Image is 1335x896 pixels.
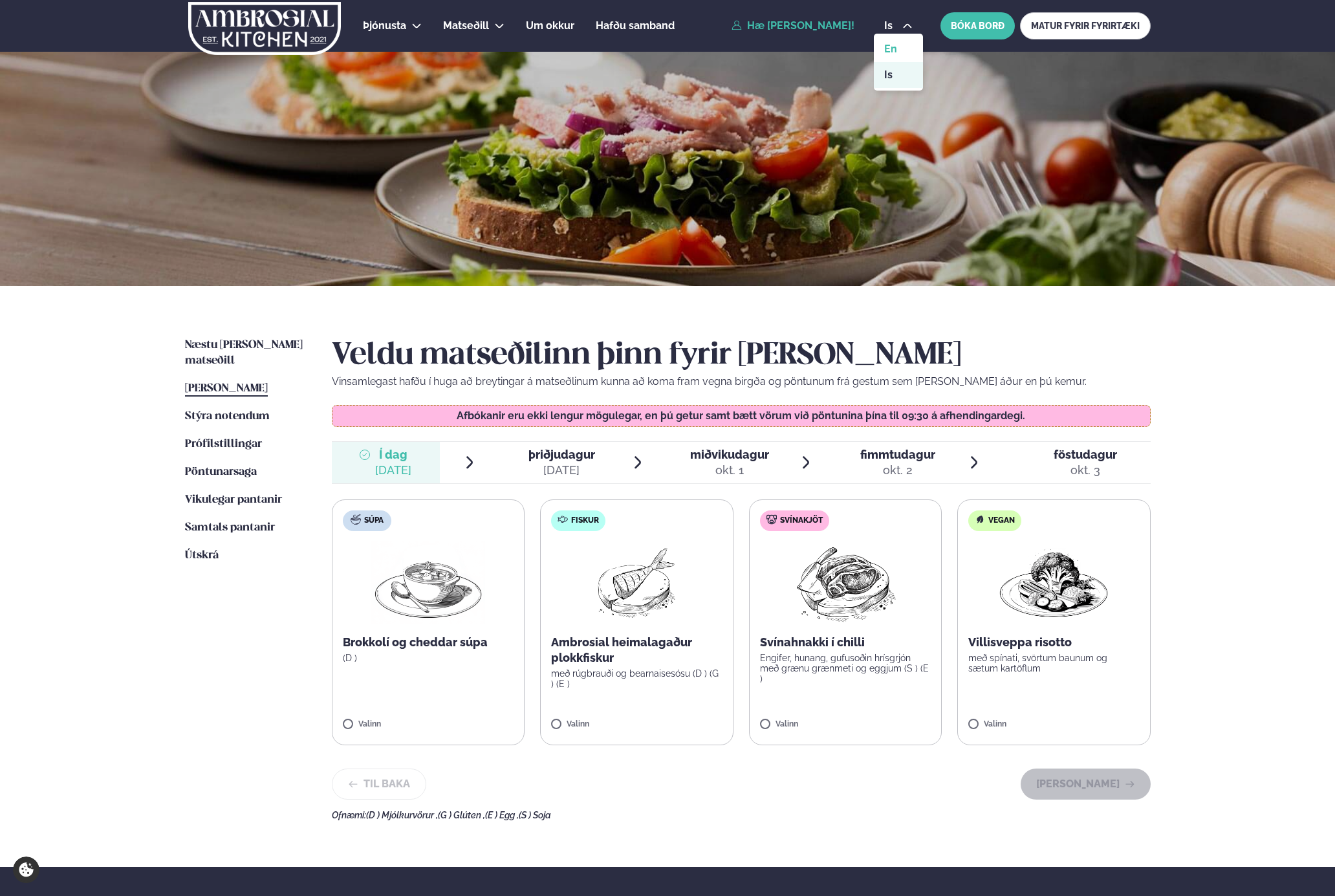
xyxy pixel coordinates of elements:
div: Ofnæmi: [332,810,1151,820]
span: fimmtudagur [860,448,935,461]
a: Næstu [PERSON_NAME] matseðill [185,338,306,369]
h2: Veldu matseðilinn þinn fyrir [PERSON_NAME] [332,338,1151,374]
span: Samtals pantanir [185,522,275,533]
div: [DATE] [375,463,411,478]
a: is [874,62,922,88]
p: með rúgbrauði og bearnaisesósu (D ) (G ) (E ) [551,668,722,689]
span: is [884,21,896,31]
span: Súpa [364,516,384,526]
button: Til baka [332,769,426,800]
span: Matseðill [443,19,489,32]
span: Næstu [PERSON_NAME] matseðill [185,340,303,366]
span: Þjónusta [363,19,406,32]
a: MATUR FYRIR FYRIRTÆKI [1020,12,1151,39]
a: Útskrá [185,548,219,563]
div: okt. 2 [860,463,935,478]
img: Vegan.png [997,541,1111,624]
span: Vikulegar pantanir [185,494,282,505]
img: Pork-Meat.png [788,541,902,624]
img: Soup.png [371,541,485,624]
p: Svínahnakki í chilli [760,635,931,650]
p: Engifer, hunang, gufusoðin hrísgrjón með grænu grænmeti og eggjum (S ) (E ) [760,653,931,684]
a: Hafðu samband [596,18,675,34]
a: Cookie settings [13,857,39,883]
a: Samtals pantanir [185,520,275,536]
p: Vinsamlegast hafðu í huga að breytingar á matseðlinum kunna að koma fram vegna birgða og pöntunum... [332,374,1151,389]
img: pork.svg [766,514,777,525]
button: BÓKA BORÐ [940,12,1015,39]
p: Afbókanir eru ekki lengur mögulegar, en þú getur samt bætt vörum við pöntunina þína til 09:30 á a... [345,411,1137,421]
img: fish.png [595,541,678,624]
div: [DATE] [528,463,595,478]
img: Vegan.svg [975,514,985,525]
a: Vikulegar pantanir [185,492,282,508]
a: en [874,36,922,62]
p: Brokkolí og cheddar súpa [343,635,514,650]
div: okt. 3 [1054,463,1117,478]
img: logo [188,2,342,55]
a: [PERSON_NAME] [185,381,268,397]
div: okt. 1 [690,463,769,478]
a: Pöntunarsaga [185,464,257,480]
img: soup.svg [351,514,361,525]
a: Um okkur [526,18,574,34]
span: Prófílstillingar [185,439,262,450]
span: (E ) Egg , [485,810,519,820]
a: Þjónusta [363,18,406,34]
p: Villisveppa risotto [968,635,1140,650]
p: með spínati, svörtum baunum og sætum kartöflum [968,653,1140,673]
span: þriðjudagur [528,448,595,461]
span: (S ) Soja [519,810,551,820]
span: Svínakjöt [780,516,823,526]
span: Um okkur [526,19,574,32]
p: (D ) [343,653,514,663]
span: (D ) Mjólkurvörur , [366,810,438,820]
span: Í dag [375,447,411,463]
a: Prófílstillingar [185,437,262,452]
span: Vegan [988,516,1015,526]
span: (G ) Glúten , [438,810,485,820]
span: Stýra notendum [185,411,270,422]
button: is [874,21,922,31]
p: Ambrosial heimalagaður plokkfiskur [551,635,722,666]
span: föstudagur [1054,448,1117,461]
a: Matseðill [443,18,489,34]
span: miðvikudagur [690,448,769,461]
a: Hæ [PERSON_NAME]! [732,20,854,32]
span: Pöntunarsaga [185,466,257,477]
span: Hafðu samband [596,19,675,32]
span: [PERSON_NAME] [185,383,268,394]
span: Útskrá [185,550,219,561]
span: Fiskur [571,516,599,526]
button: [PERSON_NAME] [1021,769,1151,800]
a: Stýra notendum [185,409,270,424]
img: fish.svg [558,514,568,525]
